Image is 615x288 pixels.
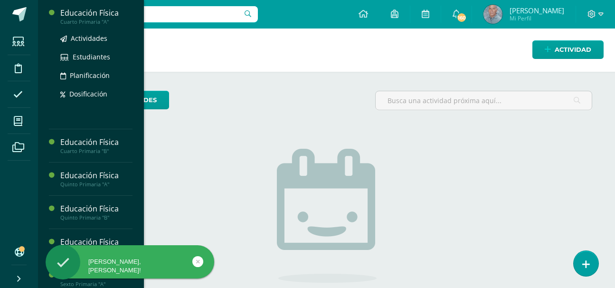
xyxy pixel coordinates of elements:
div: Quinto Primaria "A" [60,181,132,188]
input: Busca un usuario... [44,6,258,22]
a: Dosificación [60,88,132,99]
a: Planificación [60,70,132,81]
span: Dosificación [69,89,107,98]
a: Educación FísicaCuarto Primaria "A" [60,8,132,25]
div: [PERSON_NAME], [PERSON_NAME]! [46,258,214,275]
span: 160 [456,12,467,23]
div: Educación Física [60,137,132,148]
div: Educación Física [60,8,132,19]
a: Educación FísicaQuinto Primaria "A" [60,170,132,188]
a: Actividad [532,40,604,59]
div: Cuarto Primaria "B" [60,148,132,154]
div: Educación Física [60,170,132,181]
a: Educación FísicaCuarto Primaria "B" [60,137,132,154]
span: Actividad [555,41,591,58]
div: Quinto Primaria "B" [60,214,132,221]
h1: Actividades [49,29,604,72]
a: Actividades [60,33,132,44]
input: Busca una actividad próxima aquí... [376,91,592,110]
span: [PERSON_NAME] [510,6,564,15]
a: Educación FísicaQuinto Primaria "C" [60,237,132,254]
img: no_activities.png [277,149,377,283]
span: Planificación [70,71,110,80]
span: Mi Perfil [510,14,564,22]
div: Educación Física [60,203,132,214]
span: Actividades [71,34,107,43]
div: Educación Física [60,237,132,248]
img: a6ce8af29634765990d80362e84911a9.png [483,5,502,24]
div: Cuarto Primaria "A" [60,19,132,25]
a: Educación FísicaQuinto Primaria "B" [60,203,132,221]
div: Sexto Primaria "A" [60,281,132,288]
a: Estudiantes [60,51,132,62]
span: Estudiantes [73,52,110,61]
